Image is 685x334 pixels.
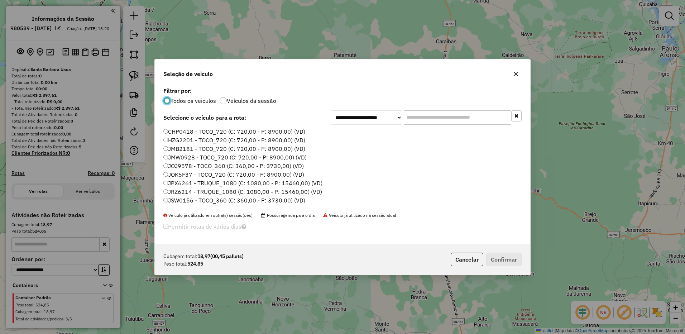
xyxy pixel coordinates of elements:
label: JMB2181 - TOCO_720 (C: 720,00 - P: 8900,00) (VD) [163,144,305,153]
input: JMB2181 - TOCO_720 (C: 720,00 - P: 8900,00) (VD) [163,146,168,151]
input: JOK5F37 - TOCO_720 (C: 720,00 - P: 8900,00) (VD) [163,172,168,177]
label: JMW0928 - TOCO_720 (C: 720,00 - P: 8900,00) (VD) [163,153,307,162]
strong: Selecione o veículo para a rota: [163,114,246,121]
label: Todos os veiculos [171,98,216,104]
label: JOK5F37 - TOCO_720 (C: 720,00 - P: 8900,00) (VD) [163,170,304,179]
input: Permitir rotas de vários dias [163,224,168,229]
span: Veículo já utilizado em outra(s) sessão(ões) [163,213,253,218]
input: JPX6261 - TRUQUE_1080 (C: 1080,00 - P: 15460,00) (VD) [163,181,168,185]
input: JSW0156 - TOCO_360 (C: 360,00 - P: 3730,00) (VD) [163,198,168,202]
input: JMW0928 - TOCO_720 (C: 720,00 - P: 8900,00) (VD) [163,155,168,159]
input: CHP0418 - TOCO_720 (C: 720,00 - P: 8900,00) (VD) [163,129,168,134]
label: KIC6I22 - TOCO_252 (C: 252,00 - P: 6200,00) (VD) [163,205,302,213]
input: JRZ6214 - TRUQUE_1080 (C: 1080,00 - P: 15460,00) (VD) [163,189,168,194]
span: (00,45 pallets) [210,253,244,259]
label: Veículos da sessão [227,98,276,104]
label: JSW0156 - TOCO_360 (C: 360,00 - P: 3730,00) (VD) [163,196,305,205]
input: JOJ9578 - TOCO_360 (C: 360,00 - P: 3730,00) (VD) [163,163,168,168]
label: JPX6261 - TRUQUE_1080 (C: 1080,00 - P: 15460,00) (VD) [163,179,322,187]
label: Permitir rotas de vários dias [163,220,246,233]
span: Possui agenda para o dia [261,213,315,218]
label: HZG2201 - TOCO_720 (C: 720,00 - P: 8900,00) (VD) [163,136,305,144]
input: HZG2201 - TOCO_720 (C: 720,00 - P: 8900,00) (VD) [163,138,168,142]
button: Cancelar [451,253,483,266]
span: Cubagem total: [163,253,197,260]
span: Peso total: [163,260,187,268]
strong: 18,97 [197,253,244,260]
span: Veículo já utilizado na sessão atual [323,213,396,218]
label: JOJ9578 - TOCO_360 (C: 360,00 - P: 3730,00) (VD) [163,162,304,170]
strong: 524,85 [187,260,203,268]
label: JRZ6214 - TRUQUE_1080 (C: 1080,00 - P: 15460,00) (VD) [163,187,322,196]
label: CHP0418 - TOCO_720 (C: 720,00 - P: 8900,00) (VD) [163,127,305,136]
span: Seleção de veículo [163,70,213,78]
label: Filtrar por: [163,86,522,95]
i: Selecione pelo menos um veículo [241,224,246,229]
